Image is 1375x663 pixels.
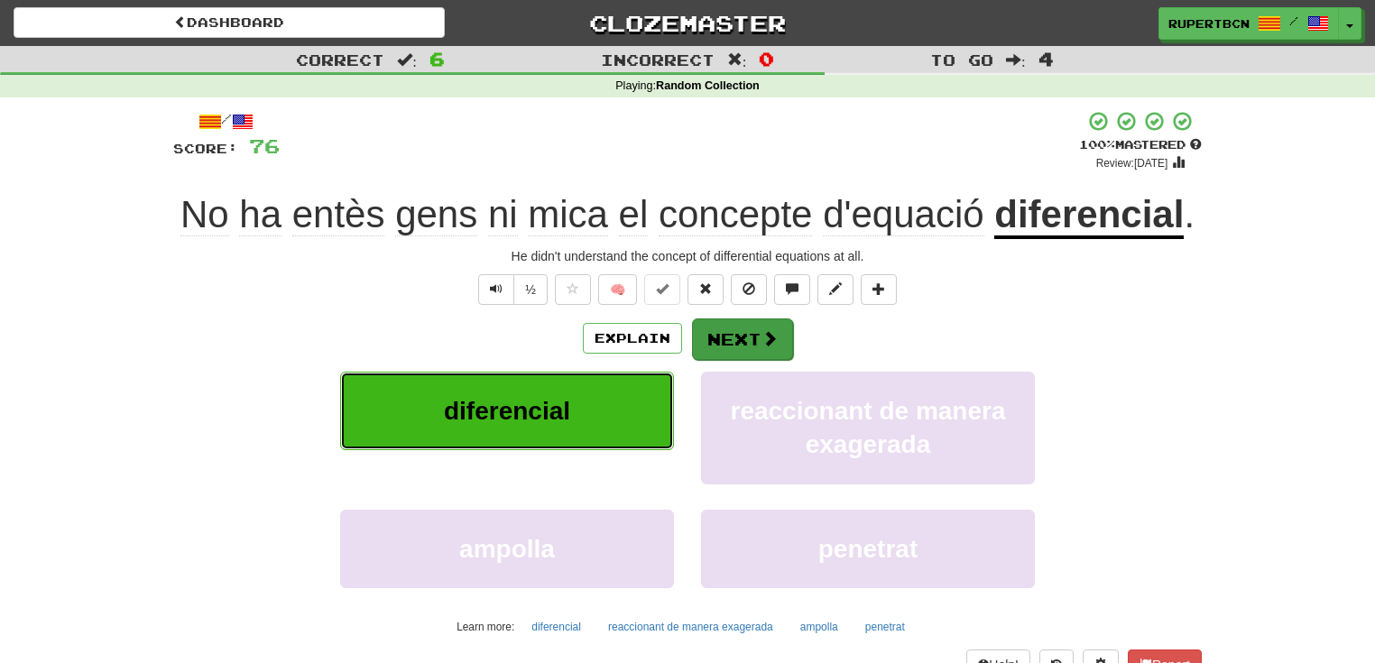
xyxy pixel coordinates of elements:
span: concepte [659,193,812,236]
button: penetrat [701,510,1035,588]
button: Explain [583,323,682,354]
u: diferencial [994,193,1184,239]
button: reaccionant de manera exagerada [598,613,783,640]
a: RupertBCN / [1158,7,1339,40]
span: ha [239,193,281,236]
span: : [1006,52,1026,68]
button: Favorite sentence (alt+f) [555,274,591,305]
span: No [180,193,229,236]
button: diferencial [521,613,591,640]
a: Clozemaster [472,7,903,39]
span: el [619,193,649,236]
button: Ignore sentence (alt+i) [731,274,767,305]
button: diferencial [340,372,674,450]
span: 6 [429,48,445,69]
button: Next [692,318,793,360]
button: ampolla [340,510,674,588]
span: penetrat [818,535,918,563]
span: 0 [759,48,774,69]
span: : [727,52,747,68]
span: reaccionant de manera exagerada [730,397,1005,458]
span: ni [488,193,518,236]
button: 🧠 [598,274,637,305]
button: penetrat [855,613,915,640]
button: ampolla [790,613,848,640]
div: / [173,110,280,133]
span: mica [528,193,608,236]
button: Set this sentence to 100% Mastered (alt+m) [644,274,680,305]
div: Mastered [1079,137,1202,153]
strong: Random Collection [656,79,760,92]
span: / [1289,14,1298,27]
span: Correct [296,51,384,69]
small: Learn more: [457,621,514,633]
button: reaccionant de manera exagerada [701,372,1035,484]
span: To go [930,51,993,69]
span: Incorrect [601,51,715,69]
span: d'equació [823,193,984,236]
button: Reset to 0% Mastered (alt+r) [687,274,724,305]
span: diferencial [444,397,570,425]
span: 4 [1038,48,1054,69]
span: . [1184,193,1195,235]
span: RupertBCN [1168,15,1250,32]
small: Review: [DATE] [1096,157,1168,170]
button: Discuss sentence (alt+u) [774,274,810,305]
span: : [397,52,417,68]
div: He didn't understand the concept of differential equations at all. [173,247,1202,265]
span: entès [292,193,385,236]
span: Score: [173,141,238,156]
button: Add to collection (alt+a) [861,274,897,305]
span: ampolla [459,535,555,563]
button: ½ [513,274,548,305]
button: Play sentence audio (ctl+space) [478,274,514,305]
span: gens [395,193,477,236]
span: 100 % [1079,137,1115,152]
span: 76 [249,134,280,157]
div: Text-to-speech controls [475,274,548,305]
a: Dashboard [14,7,445,38]
button: Edit sentence (alt+d) [817,274,854,305]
